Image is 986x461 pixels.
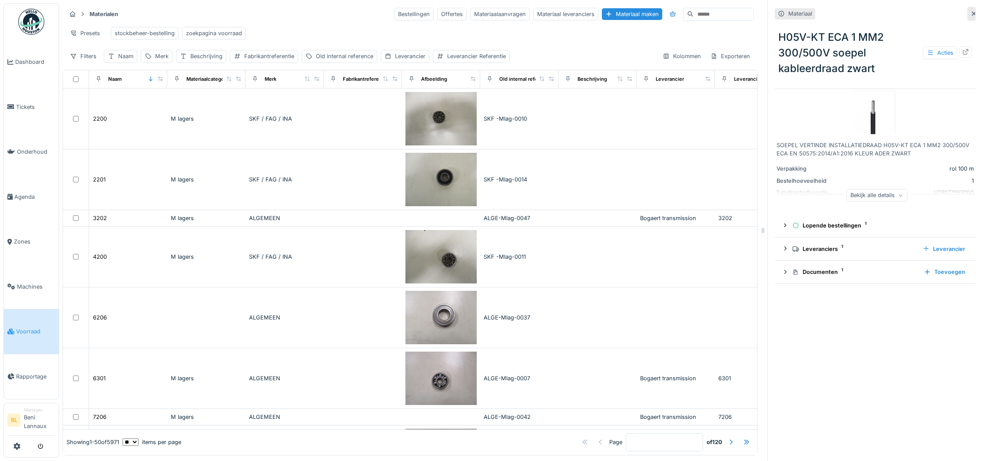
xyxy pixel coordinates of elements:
strong: of 120 [707,438,722,446]
div: Materiaal leveranciers [533,8,598,20]
a: Rapportage [4,354,59,399]
li: Beni Lannaux [24,407,55,434]
div: Manager [24,407,55,413]
div: items per page [123,438,181,446]
div: ALGE-Mlag-0042 [484,413,555,421]
div: Bekijk alle details [847,189,907,201]
div: Fabrikantreferentie [343,76,388,83]
div: Showing 1 - 50 of 5971 [66,438,119,446]
span: 6301 [718,375,731,382]
div: M lagers [171,214,242,222]
span: Machines [17,283,55,291]
div: 3202 [93,214,107,222]
span: Dashboard [15,58,55,66]
div: 7206 [93,413,106,421]
div: Merk [155,52,169,60]
div: Exporteren [707,50,754,63]
img: H05V-KT ECA 1 MM2 300/500V soepel kableerdraad zwart [853,91,897,134]
summary: Lopende bestellingen1 [778,217,972,234]
div: Leveranciers [792,245,916,253]
span: Bogaert transmission [640,375,696,382]
div: ALGEMEEN [249,313,320,322]
div: Naam [118,52,133,60]
div: Lopende bestellingen [792,221,965,230]
div: Bestelhoeveelheid [777,177,842,185]
div: rol 100 m [845,165,974,173]
img: 2200 [405,92,477,145]
div: 2200 [93,115,107,123]
a: Tickets [4,85,59,130]
div: ALGEMEEN [249,214,320,222]
div: Leverancier Referentie [734,76,788,83]
summary: Leveranciers1Leverancier [778,241,972,257]
a: Machines [4,264,59,310]
div: Kolommen [659,50,705,63]
span: Bogaert transmission [640,414,696,420]
div: SKF -Mlag-0011 [484,253,555,261]
div: Page [609,438,622,446]
span: Onderhoud [17,148,55,156]
div: ALGE-Mlag-0037 [484,313,555,322]
a: BL ManagerBeni Lannaux [7,407,55,436]
span: Rapportage [16,372,55,381]
div: Old internal reference [316,52,373,60]
div: ALGE-Mlag-0007 [484,374,555,382]
div: Materiaal [788,10,812,18]
div: Beschrijving [578,76,607,83]
div: M lagers [171,253,242,261]
div: 4200 [93,253,107,261]
a: Dashboard [4,40,59,85]
div: Verpakking [777,165,842,173]
li: BL [7,414,20,427]
div: SKF -Mlag-0014 [484,175,555,184]
div: Presets [66,27,104,40]
div: M lagers [171,175,242,184]
a: Voorraad [4,309,59,354]
div: Toevoegen [920,266,969,278]
div: ALGEMEEN [249,374,320,382]
img: 4200 [405,230,477,283]
a: Agenda [4,175,59,220]
img: 2201 [405,153,477,206]
div: Naam [108,76,122,83]
img: 6301 [405,352,477,405]
div: M lagers [171,413,242,421]
div: SKF -Mlag-0010 [484,115,555,123]
div: SKF / FAG / INA [249,115,320,123]
div: M lagers [171,374,242,382]
span: 3202 [718,215,732,221]
div: Materiaalcategorie [186,76,230,83]
div: Documenten [792,268,917,276]
div: Fabrikantreferentie [244,52,294,60]
span: Agenda [14,193,55,201]
div: Leverancier Referentie [447,52,506,60]
summary: Documenten1Toevoegen [778,264,972,280]
div: Leverancier [919,243,969,255]
div: 1 [845,177,974,185]
div: Offertes [437,8,467,20]
div: Bestellingen [394,8,434,20]
img: Badge_color-CXgf-gQk.svg [18,9,44,35]
span: Voorraad [16,327,55,336]
a: Zones [4,219,59,264]
div: Acties [923,46,957,59]
div: SKF / FAG / INA [249,253,320,261]
div: Old internal reference [499,76,551,83]
div: Leverancier [656,76,684,83]
div: zoekpagina voorraad [186,29,242,37]
span: Bogaert transmission [640,215,696,221]
span: 7206 [718,414,732,420]
strong: Materialen [86,10,122,18]
div: Filters [66,50,100,63]
span: Tickets [16,103,55,111]
div: Beschrijving [190,52,222,60]
div: ALGEMEEN [249,413,320,421]
div: SOEPEL VERTINDE INSTALLATIEDRAAD H05V-KT ECA 1 MM2 300/500V ECA EN 50575:2014/A1:2016 KLEUR ADER ... [777,141,974,158]
div: Materiaalaanvragen [470,8,530,20]
div: SKF / FAG / INA [249,175,320,184]
div: 6301 [93,374,106,382]
div: 2201 [93,175,106,184]
div: Afbeelding [421,76,447,83]
div: Leverancier [395,52,425,60]
div: stockbeheer-bestelling [115,29,175,37]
